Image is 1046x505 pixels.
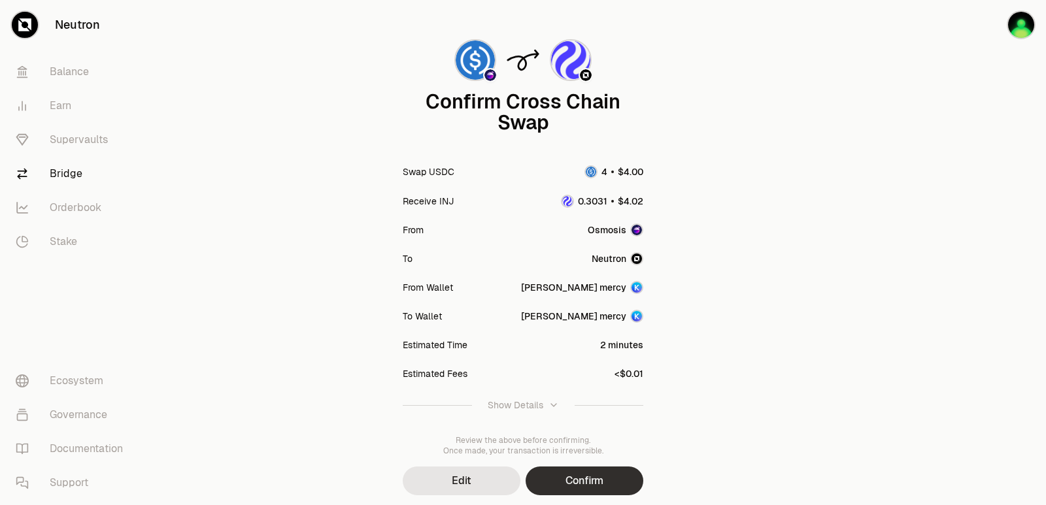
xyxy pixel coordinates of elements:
[580,69,592,81] img: Neutron Logo
[5,191,141,225] a: Orderbook
[588,223,626,236] span: Osmosis
[5,123,141,157] a: Supervaults
[403,252,413,265] div: To
[592,252,626,265] span: Neutron
[5,89,141,123] a: Earn
[5,55,141,89] a: Balance
[632,311,642,321] img: Account Image
[456,41,495,80] img: USDC Logo
[403,165,454,178] div: Swap USDC
[521,281,643,294] button: [PERSON_NAME] mercyAccount Image
[5,432,141,466] a: Documentation
[403,388,643,422] button: Show Details
[403,195,454,208] div: Receive INJ
[632,282,642,293] img: Account Image
[551,41,590,80] img: INJ Logo
[615,367,643,380] div: <$0.01
[5,466,141,500] a: Support
[586,167,596,177] img: USDC Logo
[484,69,496,81] img: Osmosis Logo
[403,338,467,351] div: Estimated Time
[403,281,453,294] div: From Wallet
[5,157,141,191] a: Bridge
[5,398,141,432] a: Governance
[403,367,467,380] div: Estimated Fees
[5,364,141,398] a: Ecosystem
[403,91,643,133] div: Confirm Cross Chain Swap
[632,225,642,235] img: Osmosis Logo
[521,281,626,294] div: [PERSON_NAME] mercy
[562,196,573,206] img: INJ Logo
[632,253,642,264] img: Neutron Logo
[521,310,626,323] div: [PERSON_NAME] mercy
[526,466,643,495] button: Confirm
[488,399,543,412] div: Show Details
[403,310,442,323] div: To Wallet
[5,225,141,259] a: Stake
[521,310,643,323] button: [PERSON_NAME] mercyAccount Image
[1008,12,1034,38] img: sandy mercy
[403,466,520,495] button: Edit
[600,338,643,351] div: 2 minutes
[403,435,643,456] div: Review the above before confirming. Once made, your transaction is irreversible.
[403,223,424,236] div: From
